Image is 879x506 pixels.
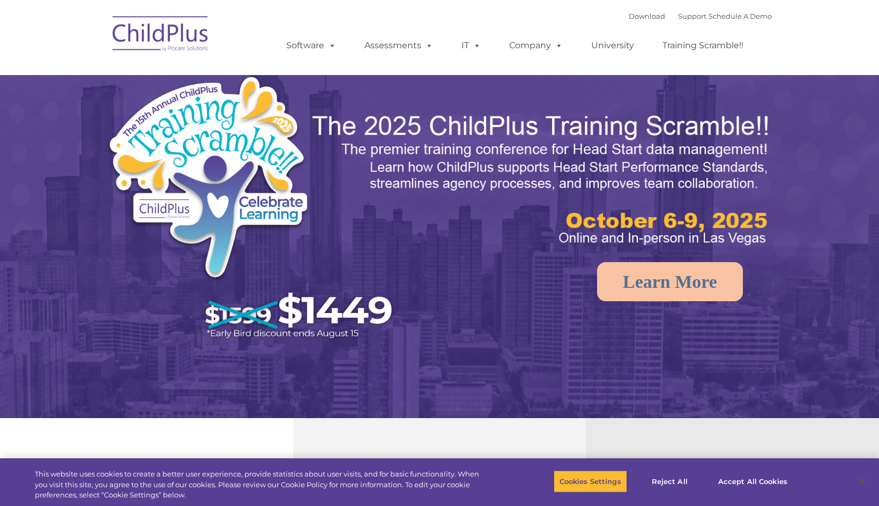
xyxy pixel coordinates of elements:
[850,470,874,493] button: Close
[678,12,706,20] a: Support
[652,35,754,56] a: Training Scramble!!
[354,35,444,56] a: Assessments
[451,35,491,56] a: IT
[712,470,793,493] button: Accept All Cookies
[35,469,483,501] div: This website uses cookies to create a better user experience, provide statistics about user visit...
[580,35,645,56] a: University
[275,35,347,56] a: Software
[629,12,772,20] font: |
[107,9,214,62] img: ChildPlus by Procare Solutions
[498,35,573,56] a: Company
[709,12,772,20] a: Schedule A Demo
[629,12,665,20] a: Download
[636,470,703,493] button: Reject All
[554,470,627,493] button: Cookies Settings
[597,262,743,301] a: Learn More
